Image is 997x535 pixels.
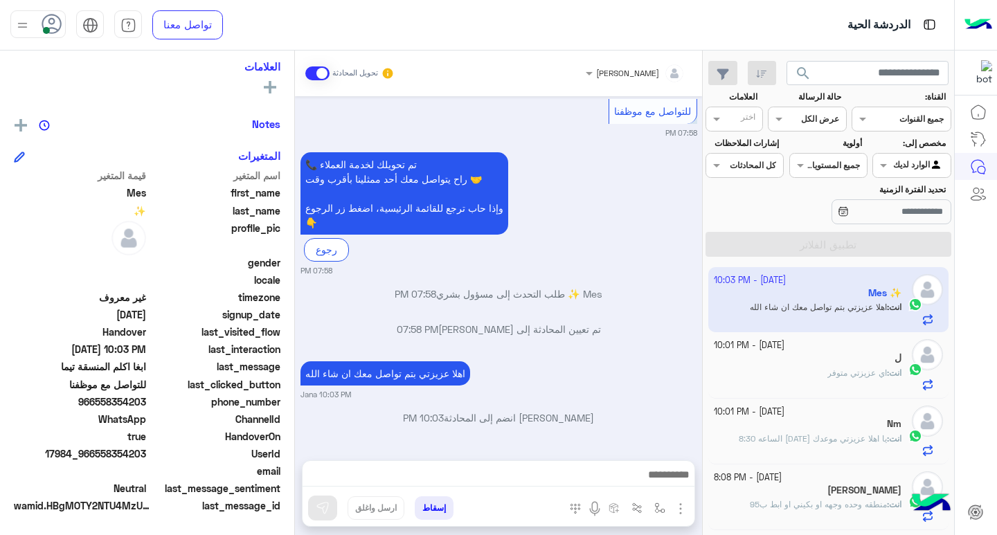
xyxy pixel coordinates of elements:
[750,499,887,509] span: منطقه وحده وجهه او بكيني او ابط ب95
[304,238,349,261] div: رجوع
[149,255,281,270] span: gender
[300,152,508,235] p: 13/10/2025, 7:58 PM
[714,406,784,419] small: [DATE] - 10:01 PM
[14,185,146,200] span: Mes
[907,480,955,528] img: hulul-logo.png
[300,361,470,386] p: 13/10/2025, 10:03 PM
[14,60,280,73] h6: العلامات
[631,502,643,514] img: Trigger scenario
[787,61,820,91] button: search
[149,446,281,461] span: UserId
[397,323,438,335] span: 07:58 PM
[665,127,697,138] small: 07:58 PM
[827,484,901,496] h5: SAM
[887,499,901,509] b: :
[14,273,146,287] span: null
[14,307,146,322] span: 2025-10-13T16:57:40.598Z
[82,17,98,33] img: tab
[14,498,152,513] span: wamid.HBgMOTY2NTU4MzU0MjAzFQIAEhgUM0E2QzE4OEIwODA2MzE5N0U2REMA
[739,433,887,444] span: يا اهلا عزيزتي موعدك غدا الساعه 8:30
[238,149,280,162] h6: المتغيرات
[14,325,146,339] span: Handover
[403,412,444,424] span: 10:03 PM
[847,16,910,35] p: الدردشة الحية
[332,68,378,79] small: تحويل المحادثة
[707,91,757,103] label: العلامات
[14,359,146,374] span: ابغا اكلم المنسقة تيما
[300,322,697,336] p: تم تعيين المحادثة إلى [PERSON_NAME]
[149,290,281,305] span: timezone
[895,352,901,364] h5: ل
[395,288,436,300] span: 07:58 PM
[964,10,992,39] img: Logo
[626,496,649,519] button: Trigger scenario
[149,203,281,218] span: last_name
[149,168,281,183] span: اسم المتغير
[14,429,146,444] span: true
[714,339,784,352] small: [DATE] - 10:01 PM
[120,17,136,33] img: tab
[889,433,901,444] span: انت
[854,91,946,103] label: القناة:
[300,410,697,425] p: [PERSON_NAME] انضم إلى المحادثة
[654,502,665,514] img: select flow
[912,471,943,502] img: defaultAdmin.png
[570,503,581,514] img: make a call
[908,363,922,377] img: WhatsApp
[14,446,146,461] span: 17984_966558354203
[149,481,281,496] span: last_message_sentiment
[741,111,757,127] div: اختر
[39,120,50,131] img: notes
[149,325,281,339] span: last_visited_flow
[14,255,146,270] span: null
[149,395,281,409] span: phone_number
[15,119,27,132] img: add
[149,464,281,478] span: email
[795,65,811,82] span: search
[912,406,943,437] img: defaultAdmin.png
[14,481,146,496] span: 0
[149,185,281,200] span: first_name
[14,290,146,305] span: غير معروف
[908,429,922,443] img: WhatsApp
[714,471,782,484] small: [DATE] - 8:08 PM
[887,418,901,430] h5: Nm
[300,287,697,301] p: Mes ✨ طلب التحدث إلى مسؤول بشري
[300,389,351,400] small: Jana 10:03 PM
[770,91,841,103] label: حالة الرسالة
[14,395,146,409] span: 966558354203
[415,496,453,520] button: إسقاط
[252,118,280,130] h6: Notes
[149,412,281,426] span: ChannelId
[14,17,31,34] img: profile
[14,342,146,356] span: 2025-10-13T19:03:13.268Z
[921,16,938,33] img: tab
[614,105,691,117] span: للتواصل مع موظفنا
[887,368,901,378] b: :
[596,68,659,78] span: [PERSON_NAME]
[316,501,330,515] img: send message
[149,273,281,287] span: locale
[791,183,946,196] label: تحديد الفترة الزمنية
[300,265,332,276] small: 07:58 PM
[649,496,672,519] button: select flow
[827,368,887,378] span: اي عزيزتي متوفر
[791,137,862,149] label: أولوية
[155,498,280,513] span: last_message_id
[707,137,778,149] label: إشارات الملاحظات
[14,412,146,426] span: 2
[887,433,901,444] b: :
[672,500,689,517] img: send attachment
[149,342,281,356] span: last_interaction
[149,359,281,374] span: last_message
[152,10,223,39] a: تواصل معنا
[889,368,901,378] span: انت
[14,377,146,392] span: للتواصل مع موظفنا
[149,377,281,392] span: last_clicked_button
[586,500,603,517] img: send voice note
[14,203,146,218] span: ✨
[609,502,620,514] img: create order
[874,137,946,149] label: مخصص إلى:
[967,60,992,85] img: 177882628735456
[111,221,146,255] img: defaultAdmin.png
